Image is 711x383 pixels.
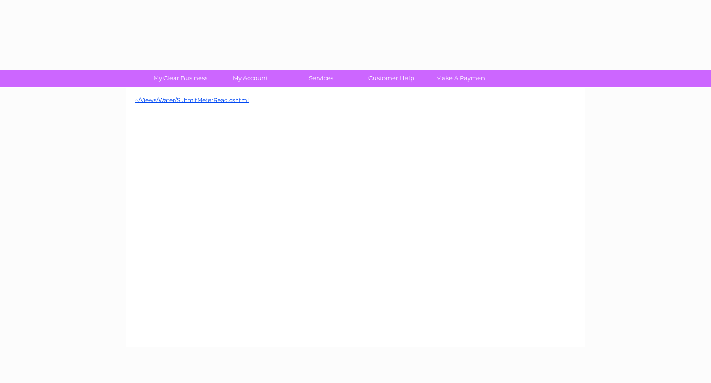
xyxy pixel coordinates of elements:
[353,70,430,87] a: Customer Help
[212,70,289,87] a: My Account
[283,70,359,87] a: Services
[135,96,249,103] a: ~/Views/Water/SubmitMeterRead.cshtml
[142,70,218,87] a: My Clear Business
[424,70,500,87] a: Make A Payment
